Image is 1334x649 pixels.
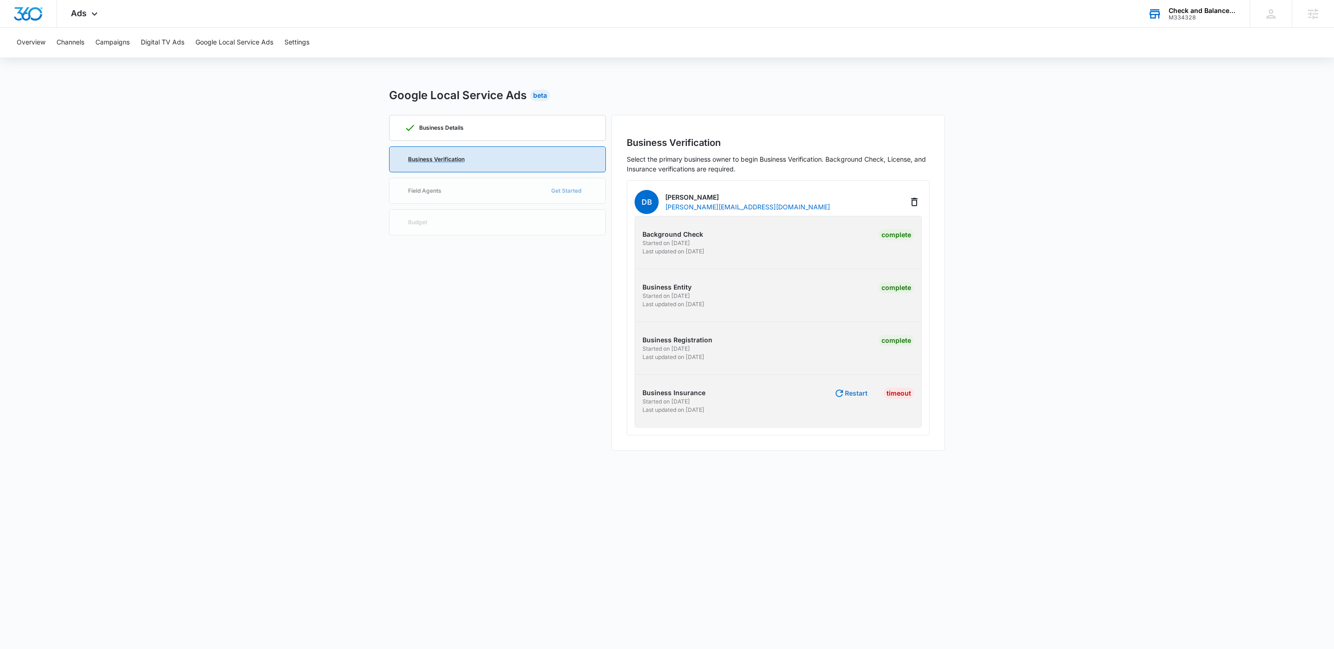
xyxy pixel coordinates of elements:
[642,292,775,300] p: Started on [DATE]
[665,192,830,202] p: [PERSON_NAME]
[642,300,775,309] p: Last updated on [DATE]
[195,28,273,57] button: Google Local Service Ads
[642,229,775,239] p: Background Check
[71,8,87,18] span: Ads
[642,353,775,361] p: Last updated on [DATE]
[642,406,775,414] p: Last updated on [DATE]
[141,28,184,57] button: Digital TV Ads
[907,195,922,209] button: Delete
[627,136,930,150] h2: Business Verification
[642,282,775,292] p: Business Entity
[95,28,130,57] button: Campaigns
[879,282,914,293] div: Complete
[284,28,309,57] button: Settings
[1169,14,1236,21] div: account id
[642,345,775,353] p: Started on [DATE]
[389,87,527,104] h2: Google Local Service Ads
[642,388,775,397] p: Business Insurance
[642,397,775,406] p: Started on [DATE]
[834,388,868,399] button: Restart
[408,157,465,162] p: Business Verification
[57,28,84,57] button: Channels
[879,229,914,240] div: Complete
[627,154,930,174] p: Select the primary business owner to begin Business Verification. Background Check, License, and ...
[879,335,914,346] div: Complete
[665,202,830,212] p: [PERSON_NAME][EMAIL_ADDRESS][DOMAIN_NAME]
[642,239,775,247] p: Started on [DATE]
[635,190,659,214] span: DB
[884,388,914,399] div: Timeout
[17,28,45,57] button: Overview
[530,90,550,101] div: Beta
[642,335,775,345] p: Business Registration
[389,115,606,141] a: Business Details
[1169,7,1236,14] div: account name
[389,146,606,172] a: Business Verification
[642,247,775,256] p: Last updated on [DATE]
[419,125,464,131] p: Business Details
